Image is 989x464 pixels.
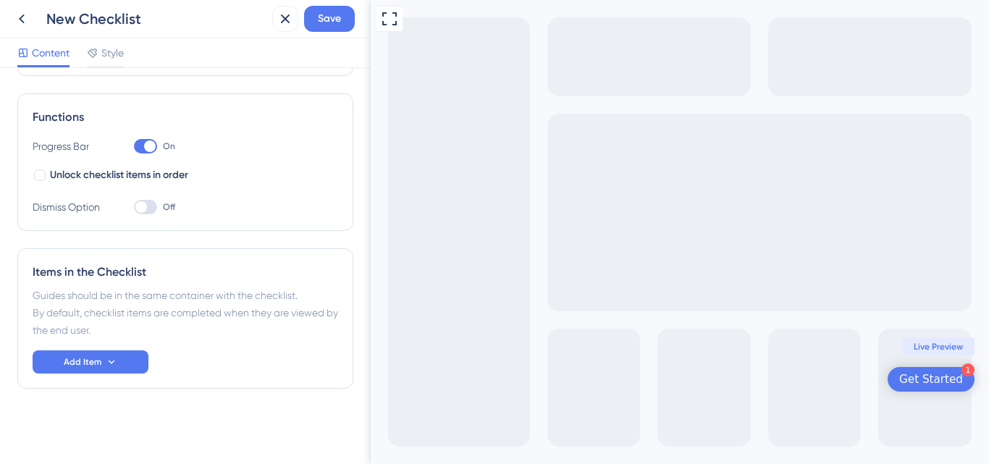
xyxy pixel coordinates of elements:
[33,138,105,155] div: Progress Bar
[304,6,355,32] button: Save
[517,367,604,392] div: Open Get Started checklist, remaining modules: 1
[46,9,266,29] div: New Checklist
[529,372,592,387] div: Get Started
[33,350,148,374] button: Add Item
[64,356,101,368] span: Add Item
[33,198,105,216] div: Dismiss Option
[33,263,338,281] div: Items in the Checklist
[50,166,188,184] span: Unlock checklist items in order
[32,44,70,62] span: Content
[163,201,175,213] span: Off
[318,10,341,28] span: Save
[543,341,592,353] span: Live Preview
[591,363,604,376] div: 1
[101,44,124,62] span: Style
[33,109,338,126] div: Functions
[33,287,338,339] div: Guides should be in the same container with the checklist. By default, checklist items are comple...
[163,140,175,152] span: On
